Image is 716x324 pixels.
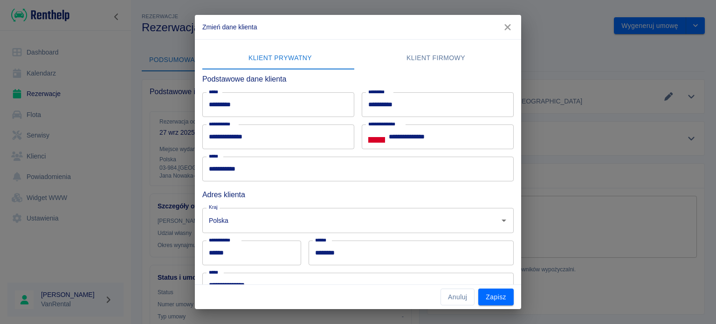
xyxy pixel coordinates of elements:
button: Otwórz [497,214,510,227]
button: Anuluj [441,289,475,306]
h6: Adres klienta [202,189,514,200]
label: Kraj [209,204,218,211]
button: Klient prywatny [202,47,358,69]
button: Klient firmowy [358,47,514,69]
h2: Zmień dane klienta [195,15,521,39]
h6: Podstawowe dane klienta [202,73,514,85]
div: lab API tabs example [202,47,514,69]
button: Zapisz [478,289,514,306]
button: Select country [368,130,385,144]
